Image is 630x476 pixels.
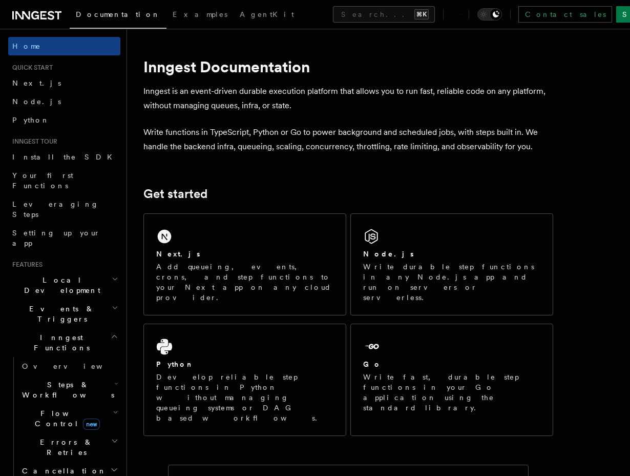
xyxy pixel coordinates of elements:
p: Develop reliable step functions in Python without managing queueing systems or DAG based workflows. [156,372,333,423]
span: new [83,419,100,430]
button: Inngest Functions [8,328,120,357]
span: Setting up your app [12,229,100,247]
span: Cancellation [18,466,107,476]
span: AgentKit [240,10,294,18]
button: Flow Controlnew [18,404,120,433]
button: Steps & Workflows [18,375,120,404]
span: Your first Functions [12,171,73,190]
span: Install the SDK [12,153,118,161]
a: Examples [166,3,234,28]
p: Write fast, durable step functions in your Go application using the standard library. [363,372,540,413]
a: Contact sales [518,6,612,23]
a: GoWrite fast, durable step functions in your Go application using the standard library. [350,324,553,436]
span: Next.js [12,79,61,87]
span: Inngest Functions [8,332,111,353]
a: Documentation [70,3,166,29]
button: Toggle dark mode [477,8,502,21]
span: Steps & Workflows [18,380,114,400]
h2: Go [363,359,382,369]
a: Home [8,37,120,55]
span: Features [8,261,43,269]
span: Examples [173,10,227,18]
span: Flow Control [18,408,113,429]
a: Node.jsWrite durable step functions in any Node.js app and run on servers or serverless. [350,213,553,315]
span: Local Development [8,275,112,295]
h1: Inngest Documentation [143,57,553,76]
a: Node.js [8,92,120,111]
button: Events & Triggers [8,300,120,328]
span: Home [12,41,41,51]
p: Add queueing, events, crons, and step functions to your Next app on any cloud provider. [156,262,333,303]
a: Setting up your app [8,224,120,252]
button: Local Development [8,271,120,300]
a: Leveraging Steps [8,195,120,224]
a: Overview [18,357,120,375]
span: Events & Triggers [8,304,112,324]
a: Next.js [8,74,120,92]
span: Node.js [12,97,61,106]
a: Next.jsAdd queueing, events, crons, and step functions to your Next app on any cloud provider. [143,213,346,315]
p: Inngest is an event-driven durable execution platform that allows you to run fast, reliable code ... [143,84,553,113]
p: Write functions in TypeScript, Python or Go to power background and scheduled jobs, with steps bu... [143,125,553,154]
span: Overview [22,362,128,370]
h2: Next.js [156,249,200,259]
button: Errors & Retries [18,433,120,462]
a: Python [8,111,120,129]
span: Python [12,116,50,124]
span: Inngest tour [8,137,57,146]
a: Install the SDK [8,148,120,166]
h2: Python [156,359,194,369]
p: Write durable step functions in any Node.js app and run on servers or serverless. [363,262,540,303]
kbd: ⌘K [414,9,429,19]
span: Leveraging Steps [12,200,99,219]
span: Documentation [76,10,160,18]
a: Your first Functions [8,166,120,195]
span: Errors & Retries [18,437,111,458]
a: AgentKit [234,3,300,28]
span: Quick start [8,64,53,72]
h2: Node.js [363,249,414,259]
a: PythonDevelop reliable step functions in Python without managing queueing systems or DAG based wo... [143,324,346,436]
a: Get started [143,187,207,201]
button: Search...⌘K [333,6,435,23]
